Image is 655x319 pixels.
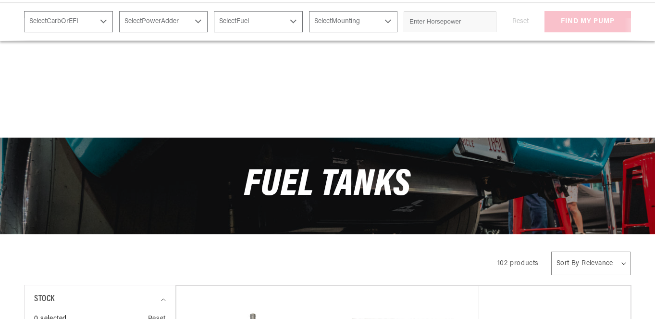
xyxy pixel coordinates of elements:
select: Mounting [309,11,398,32]
select: CarbOrEFI [24,11,113,32]
span: Stock [34,293,55,306]
span: 102 products [497,260,539,267]
select: Fuel [214,11,303,32]
summary: Stock (0 selected) [34,285,166,314]
span: Fuel Tanks [244,166,411,204]
select: PowerAdder [119,11,208,32]
input: Enter Horsepower [404,11,496,32]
